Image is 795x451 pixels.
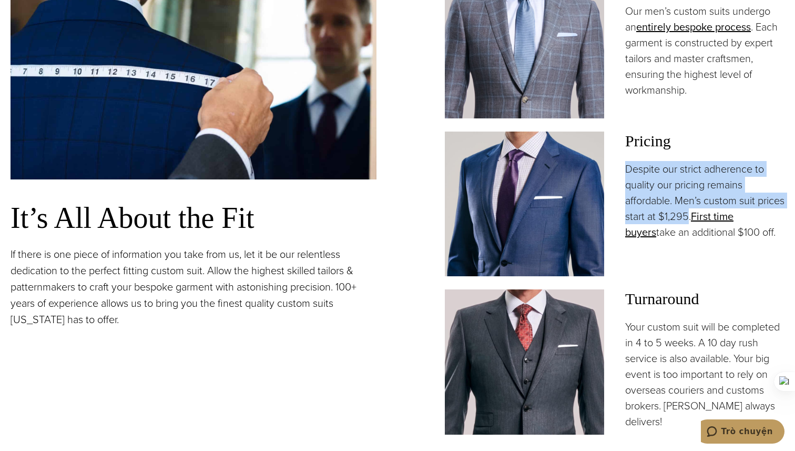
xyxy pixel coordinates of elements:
[445,132,604,276] img: Client in blue solid custom made suit with white shirt and navy tie. Fabric by Scabal.
[625,132,784,151] h3: Pricing
[625,161,784,240] p: Despite our strict adherence to quality our pricing remains affordable. Men’s custom suit prices ...
[11,246,376,328] p: If there is one piece of information you take from us, let it be our relentless dedication to the...
[11,201,376,236] h3: It’s All About the Fit
[625,3,784,98] p: Our men’s custom suits undergo an . Each garment is constructed by expert tailors and master craf...
[701,419,784,446] iframe: Mở widget để bạn trò chuyện với nhân viên hỗ trợ của chúng tôi
[625,289,784,308] h3: Turnaround
[625,319,784,429] p: Your custom suit will be completed in 4 to 5 weeks. A 10 day rush service is also available. Your...
[445,289,604,434] img: Client in vested charcoal bespoke suit with white shirt and red patterned tie.
[636,19,751,35] a: entirely bespoke process
[625,208,733,240] a: First time buyers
